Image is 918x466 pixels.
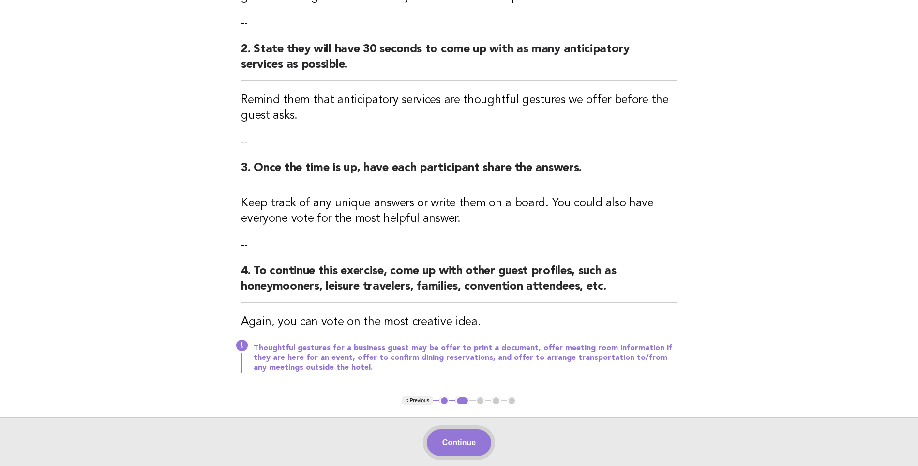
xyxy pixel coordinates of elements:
[455,396,469,405] button: 2
[241,196,677,227] h3: Keep track of any unique answers or write them on a board. You could also have everyone vote for ...
[241,42,677,81] h2: 2. State they will have 30 seconds to come up with as many anticipatory services as possible.
[241,16,677,30] p: --
[241,160,677,184] h2: 3. Once the time is up, have each participant share the answers.
[402,396,433,405] button: < Previous
[241,93,677,124] h3: Remind them that anticipatory services are thoughtful gestures we offer before the guest asks.
[241,314,677,330] h3: Again, you can vote on the most creative idea.
[254,343,677,373] p: Thoughtful gestures for a business guest may be offer to print a document, offer meeting room inf...
[427,429,491,456] button: Continue
[241,264,677,303] h2: 4. To continue this exercise, come up with other guest profiles, such as honeymooners, leisure tr...
[241,238,677,252] p: --
[241,135,677,149] p: --
[439,396,449,405] button: 1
